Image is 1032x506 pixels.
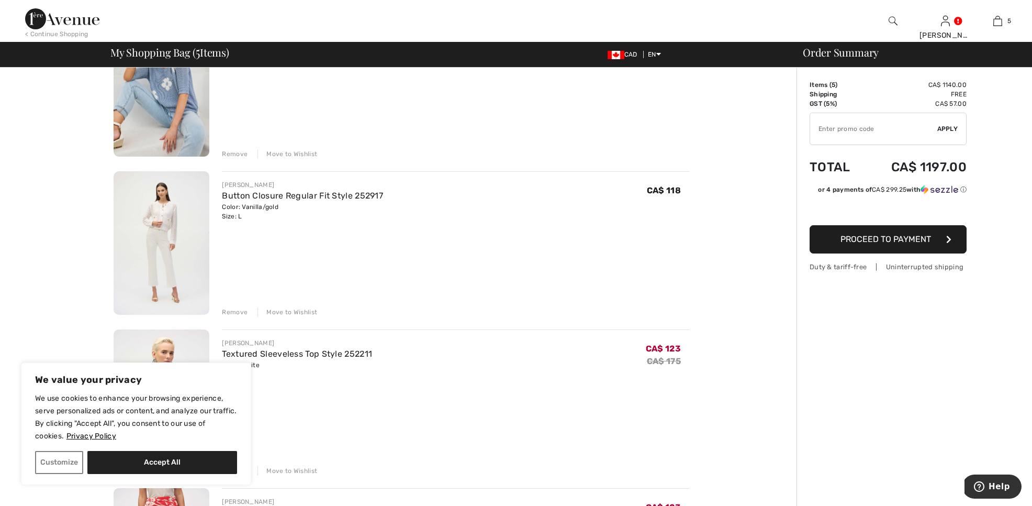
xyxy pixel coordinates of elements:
[810,185,967,198] div: or 4 payments ofCA$ 299.25withSezzle Click to learn more about Sezzle
[257,149,317,159] div: Move to Wishlist
[66,431,117,441] a: Privacy Policy
[810,99,865,108] td: GST (5%)
[35,451,83,474] button: Customize
[608,51,624,59] img: Canadian Dollar
[941,16,950,26] a: Sign In
[1007,16,1011,26] span: 5
[810,225,967,254] button: Proceed to Payment
[810,262,967,272] div: Duty & tariff-free | Uninterrupted shipping
[648,51,661,58] span: EN
[646,344,681,354] span: CA$ 123
[840,234,931,244] span: Proceed to Payment
[889,15,898,27] img: search the website
[865,80,967,90] td: CA$ 1140.00
[87,451,237,474] button: Accept All
[110,47,229,58] span: My Shopping Bag ( Items)
[972,15,1023,27] a: 5
[865,90,967,99] td: Free
[810,80,865,90] td: Items ( )
[810,149,865,185] td: Total
[647,356,681,366] s: CA$ 175
[222,149,248,159] div: Remove
[35,392,237,443] p: We use cookies to enhance your browsing experience, serve personalized ads or content, and analyz...
[790,47,1026,58] div: Order Summary
[222,338,372,348] div: [PERSON_NAME]
[818,185,967,194] div: or 4 payments of with
[872,186,906,193] span: CA$ 299.25
[222,307,248,317] div: Remove
[919,30,971,41] div: [PERSON_NAME]
[222,202,383,221] div: Color: Vanilla/gold Size: L
[114,171,209,315] img: Button Closure Regular Fit Style 252917
[608,51,642,58] span: CAD
[222,180,383,190] div: [PERSON_NAME]
[25,8,99,29] img: 1ère Avenue
[257,307,317,317] div: Move to Wishlist
[196,45,200,58] span: 5
[993,15,1002,27] img: My Bag
[222,349,372,359] a: Textured Sleeveless Top Style 252211
[222,191,383,201] a: Button Closure Regular Fit Style 252917
[810,113,937,145] input: Promo code
[21,362,251,485] div: We value your privacy
[937,124,958,134] span: Apply
[114,1,209,157] img: Floral V-Neck Pullover Style 256838U
[865,99,967,108] td: CA$ 57.00
[921,185,958,194] img: Sezzle
[222,360,372,379] div: Color: White Size: 14
[647,185,681,195] span: CA$ 118
[810,90,865,99] td: Shipping
[257,466,317,476] div: Move to Wishlist
[810,198,967,222] iframe: PayPal-paypal
[114,329,209,474] img: Textured Sleeveless Top Style 252211
[941,15,950,27] img: My Info
[865,149,967,185] td: CA$ 1197.00
[25,29,88,39] div: < Continue Shopping
[35,373,237,386] p: We value your privacy
[832,81,835,89] span: 5
[964,475,1022,501] iframe: Opens a widget where you can find more information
